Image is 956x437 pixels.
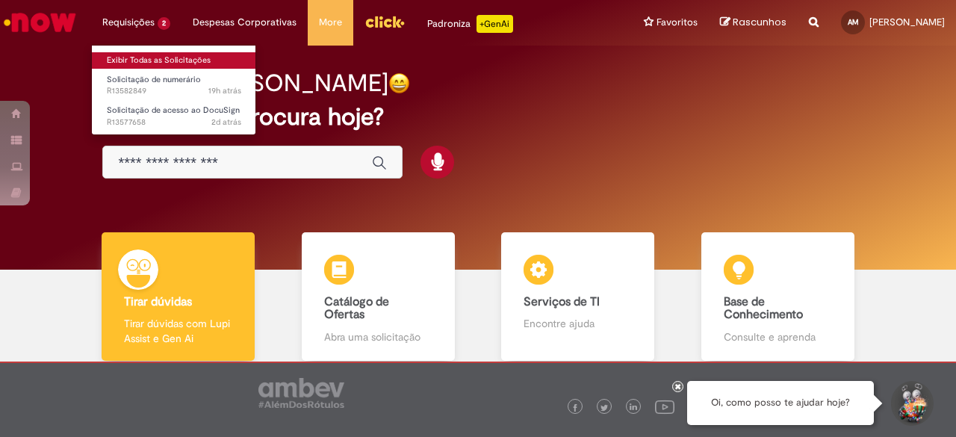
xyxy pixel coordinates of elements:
a: Catálogo de Ofertas Abra uma solicitação [279,232,479,362]
div: Oi, como posso te ajudar hoje? [687,381,874,425]
time: 30/09/2025 16:32:11 [208,85,241,96]
button: Iniciar Conversa de Suporte [889,381,934,426]
span: Favoritos [657,15,698,30]
span: 2 [158,17,170,30]
p: Consulte e aprenda [724,329,832,344]
span: R13577658 [107,117,241,128]
a: Rascunhos [720,16,786,30]
a: Aberto R13582849 : Solicitação de numerário [92,72,256,99]
a: Aberto R13577658 : Solicitação de acesso ao DocuSign [92,102,256,130]
img: logo_footer_ambev_rotulo_gray.png [258,378,344,408]
time: 29/09/2025 15:20:25 [211,117,241,128]
span: AM [848,17,859,27]
span: 2d atrás [211,117,241,128]
a: Serviços de TI Encontre ajuda [478,232,678,362]
span: Solicitação de acesso ao DocuSign [107,105,240,116]
h2: O que você procura hoje? [102,104,853,130]
b: Catálogo de Ofertas [324,294,389,323]
p: Tirar dúvidas com Lupi Assist e Gen Ai [124,316,232,346]
img: logo_footer_twitter.png [600,404,608,412]
span: Despesas Corporativas [193,15,297,30]
img: logo_footer_linkedin.png [630,403,637,412]
span: R13582849 [107,85,241,97]
p: +GenAi [477,15,513,33]
a: Exibir Todas as Solicitações [92,52,256,69]
b: Serviços de TI [524,294,600,309]
b: Base de Conhecimento [724,294,803,323]
span: 19h atrás [208,85,241,96]
img: happy-face.png [388,72,410,94]
b: Tirar dúvidas [124,294,192,309]
img: ServiceNow [1,7,78,37]
p: Abra uma solicitação [324,329,432,344]
img: logo_footer_facebook.png [571,404,579,412]
a: Base de Conhecimento Consulte e aprenda [678,232,878,362]
span: More [319,15,342,30]
ul: Requisições [91,45,256,135]
img: click_logo_yellow_360x200.png [364,10,405,33]
div: Padroniza [427,15,513,33]
a: Tirar dúvidas Tirar dúvidas com Lupi Assist e Gen Ai [78,232,279,362]
img: logo_footer_youtube.png [655,397,674,416]
span: Rascunhos [733,15,786,29]
span: Solicitação de numerário [107,74,201,85]
span: Requisições [102,15,155,30]
span: [PERSON_NAME] [869,16,945,28]
p: Encontre ajuda [524,316,632,331]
